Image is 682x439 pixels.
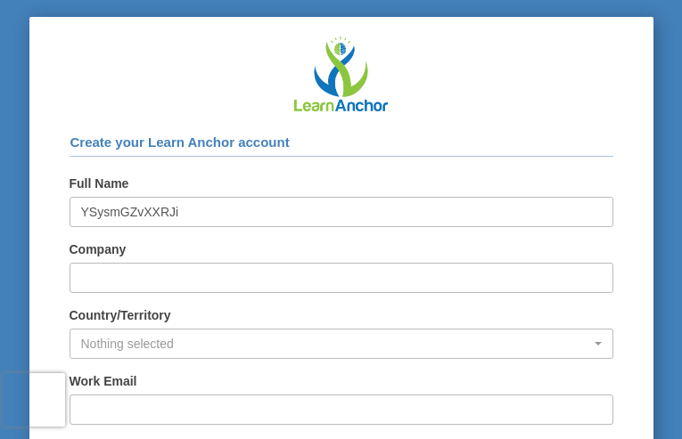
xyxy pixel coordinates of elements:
label: Full Name [70,175,129,192]
div: Nothing selected [81,335,591,353]
label: Country/Territory [70,306,171,324]
img: Learn Anchor [294,37,388,110]
iframe: reCAPTCHA [3,373,231,427]
label: Work Email [70,372,137,390]
label: Company [70,240,127,258]
h4: Create your Learn Anchor account [70,129,613,158]
button: Nothing selected [70,329,613,359]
